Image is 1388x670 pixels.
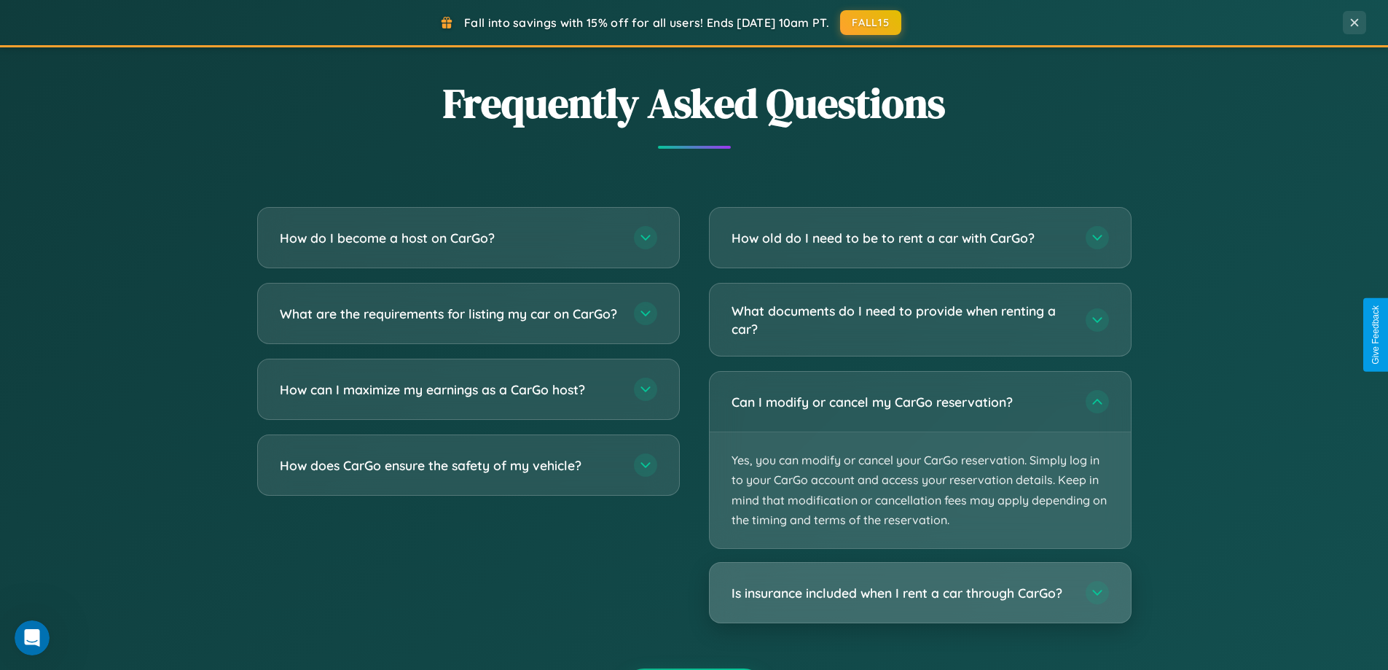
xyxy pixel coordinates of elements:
[280,305,619,323] h3: What are the requirements for listing my car on CarGo?
[732,584,1071,602] h3: Is insurance included when I rent a car through CarGo?
[280,229,619,247] h3: How do I become a host on CarGo?
[710,432,1131,548] p: Yes, you can modify or cancel your CarGo reservation. Simply log in to your CarGo account and acc...
[464,15,829,30] span: Fall into savings with 15% off for all users! Ends [DATE] 10am PT.
[280,456,619,475] h3: How does CarGo ensure the safety of my vehicle?
[840,10,901,35] button: FALL15
[1371,305,1381,365] div: Give Feedback
[280,381,619,399] h3: How can I maximize my earnings as a CarGo host?
[257,75,1132,131] h2: Frequently Asked Questions
[732,302,1071,338] h3: What documents do I need to provide when renting a car?
[732,393,1071,411] h3: Can I modify or cancel my CarGo reservation?
[15,620,50,655] iframe: Intercom live chat
[732,229,1071,247] h3: How old do I need to be to rent a car with CarGo?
